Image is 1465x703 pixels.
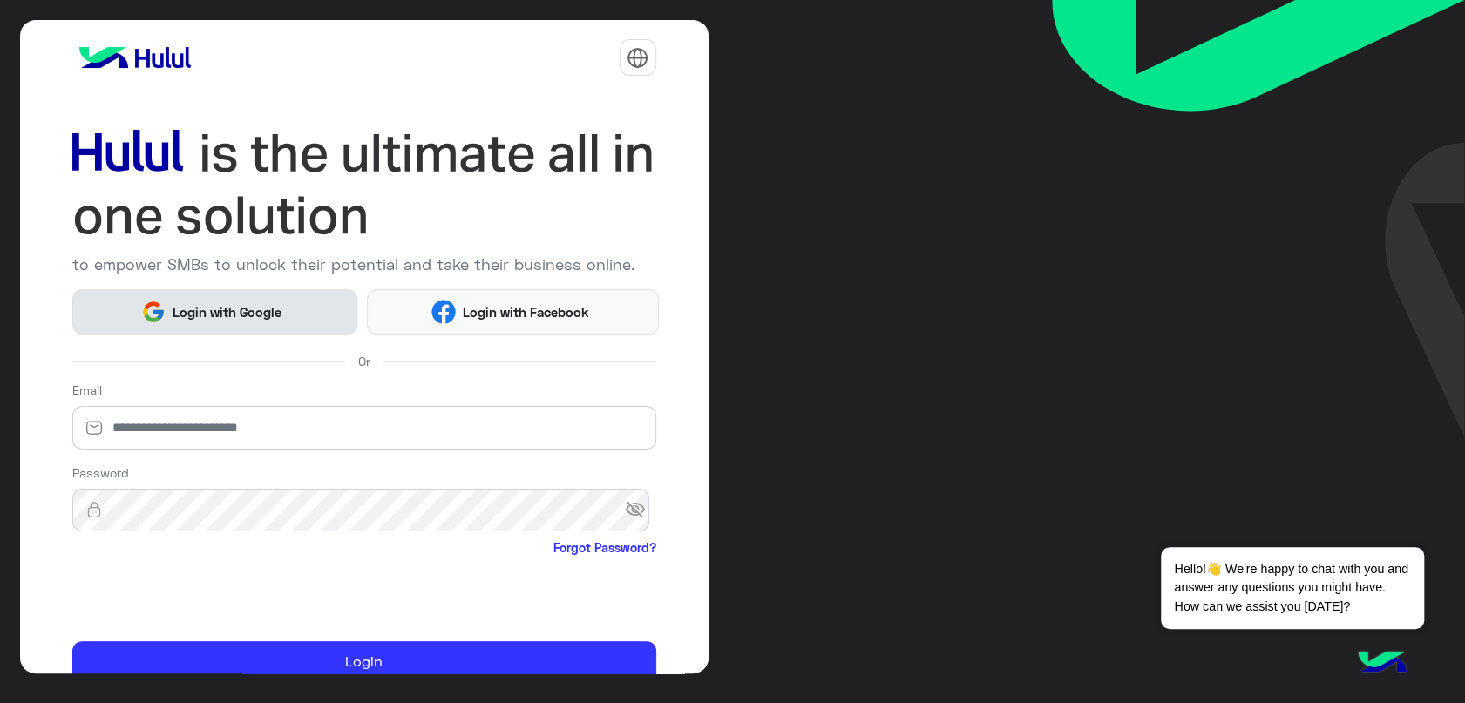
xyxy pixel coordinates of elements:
span: Login with Facebook [456,302,595,322]
p: to empower SMBs to unlock their potential and take their business online. [72,253,656,276]
span: Hello!👋 We're happy to chat with you and answer any questions you might have. How can we assist y... [1161,547,1423,629]
label: Password [72,463,129,482]
label: Email [72,381,102,399]
img: logo [72,40,198,75]
button: Login with Google [72,289,358,334]
img: hululLoginTitle_EN.svg [72,122,656,247]
img: Google [141,300,166,324]
img: email [72,419,116,436]
span: Or [358,352,370,370]
img: tab [627,47,648,69]
button: Login [72,641,656,683]
span: visibility_off [625,495,656,526]
img: lock [72,501,116,518]
a: Forgot Password? [553,538,656,557]
img: hulul-logo.png [1352,633,1413,694]
button: Login with Facebook [367,289,659,334]
span: Login with Google [166,302,288,322]
img: Facebook [431,300,456,324]
iframe: reCAPTCHA [72,560,337,628]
